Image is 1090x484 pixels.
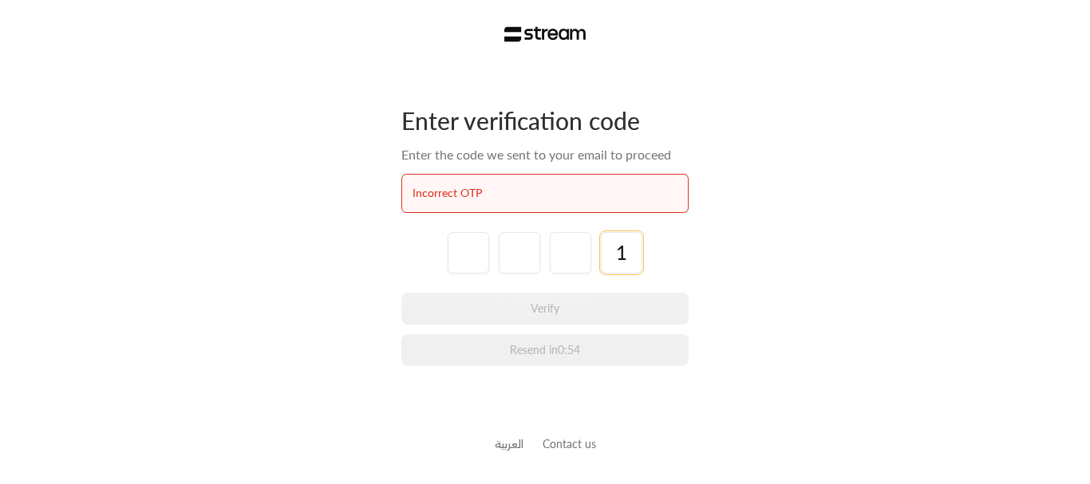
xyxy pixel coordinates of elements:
a: العربية [495,429,523,458]
button: Contact us [543,435,596,452]
img: Stream Logo [504,26,586,42]
div: Enter verification code [401,105,689,136]
div: Incorrect OTP [413,185,677,202]
div: Enter the code we sent to your email to proceed [401,145,689,164]
a: Contact us [543,437,596,451]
